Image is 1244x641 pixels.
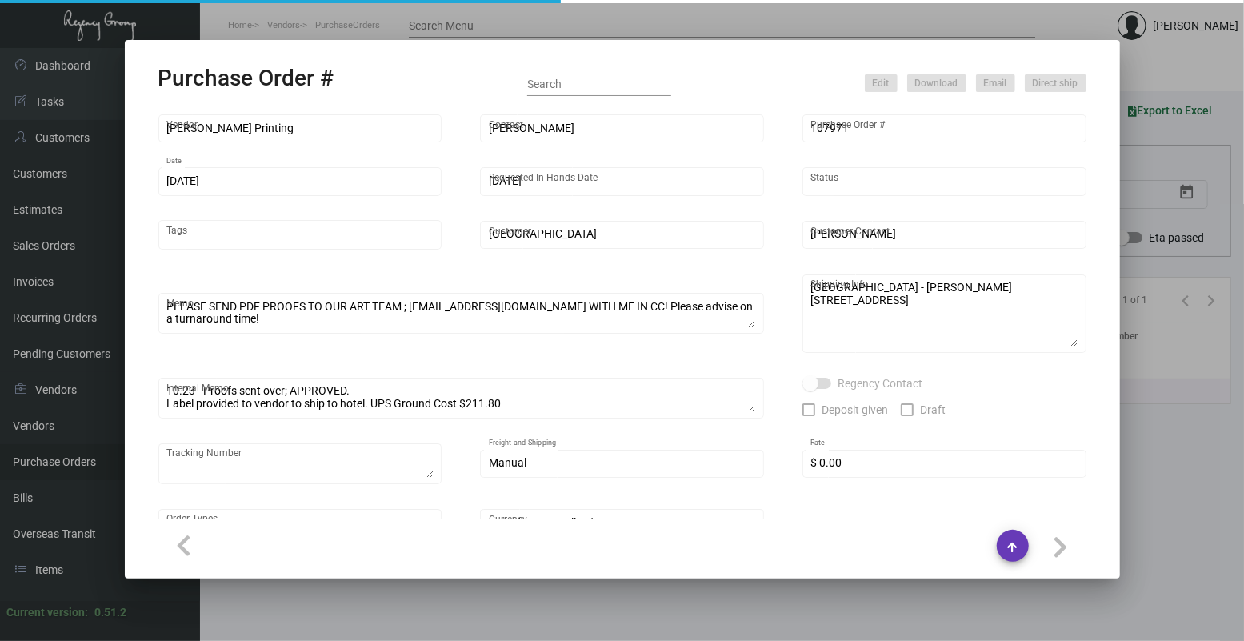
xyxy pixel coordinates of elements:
[158,65,334,92] h2: Purchase Order #
[822,400,888,419] span: Deposit given
[976,74,1015,92] button: Email
[1033,77,1078,90] span: Direct ship
[920,400,946,419] span: Draft
[1025,74,1086,92] button: Direct ship
[489,456,526,469] span: Manual
[865,74,898,92] button: Edit
[838,374,922,393] span: Regency Contact
[873,77,890,90] span: Edit
[907,74,966,92] button: Download
[915,77,958,90] span: Download
[6,604,88,621] div: Current version:
[984,77,1007,90] span: Email
[94,604,126,621] div: 0.51.2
